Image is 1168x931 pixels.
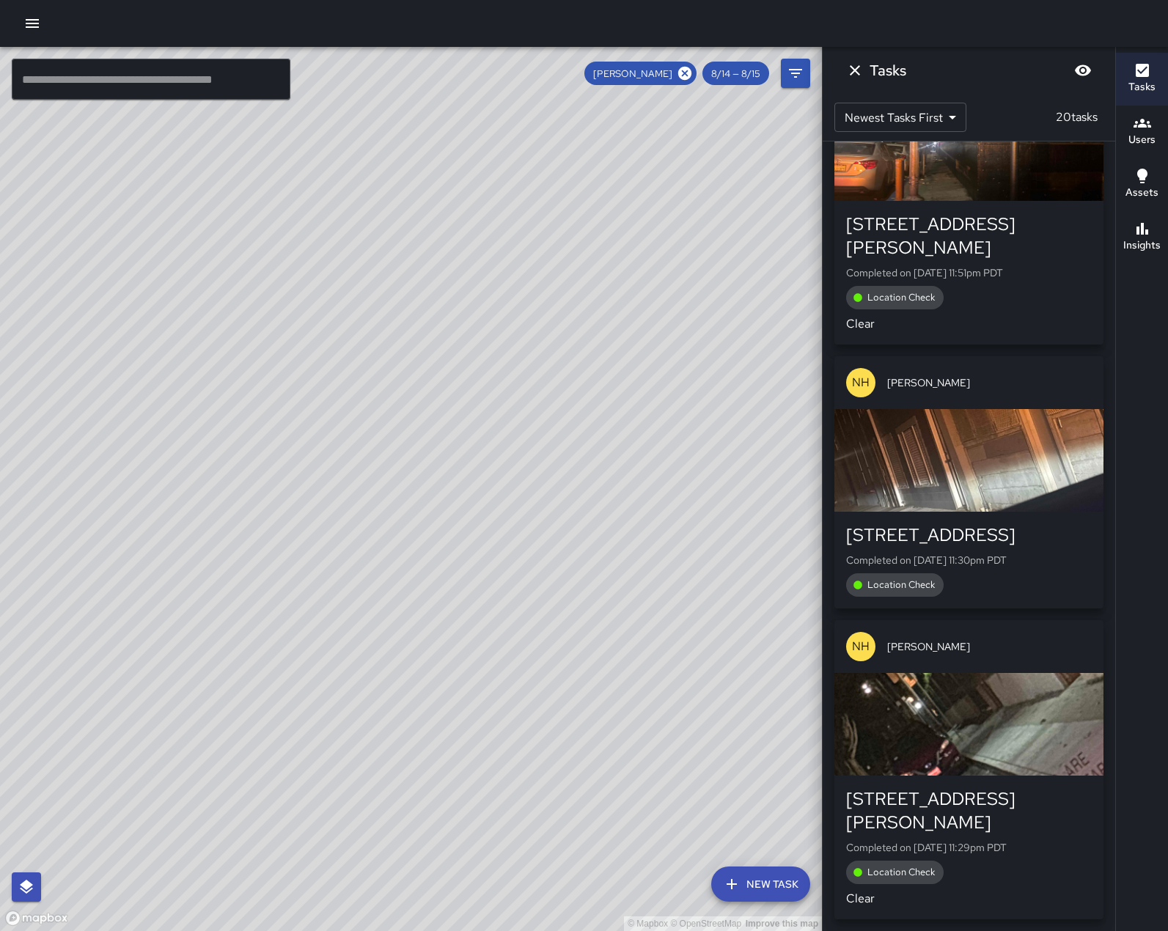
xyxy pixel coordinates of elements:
[887,375,1092,390] span: [PERSON_NAME]
[1068,56,1098,85] button: Blur
[781,59,810,88] button: Filters
[846,315,1092,333] p: Clear
[846,787,1092,834] div: [STREET_ADDRESS][PERSON_NAME]
[702,67,769,80] span: 8/14 — 8/15
[1116,106,1168,158] button: Users
[840,56,870,85] button: Dismiss
[584,62,697,85] div: [PERSON_NAME]
[852,638,870,655] p: NH
[1116,211,1168,264] button: Insights
[1128,132,1156,148] h6: Users
[846,523,1092,547] div: [STREET_ADDRESS]
[846,265,1092,280] p: Completed on [DATE] 11:51pm PDT
[1050,108,1103,126] p: 20 tasks
[834,45,1103,345] button: NH[PERSON_NAME][STREET_ADDRESS][PERSON_NAME]Completed on [DATE] 11:51pm PDTLocation CheckClear
[1116,53,1168,106] button: Tasks
[846,890,1092,908] p: Clear
[834,620,1103,919] button: NH[PERSON_NAME][STREET_ADDRESS][PERSON_NAME]Completed on [DATE] 11:29pm PDTLocation CheckClear
[846,840,1092,855] p: Completed on [DATE] 11:29pm PDT
[584,67,681,80] span: [PERSON_NAME]
[859,578,944,591] span: Location Check
[846,553,1092,567] p: Completed on [DATE] 11:30pm PDT
[1123,238,1161,254] h6: Insights
[846,213,1092,260] div: [STREET_ADDRESS][PERSON_NAME]
[859,866,944,878] span: Location Check
[887,639,1092,654] span: [PERSON_NAME]
[834,103,966,132] div: Newest Tasks First
[870,59,906,82] h6: Tasks
[852,374,870,391] p: NH
[1116,158,1168,211] button: Assets
[1125,185,1158,201] h6: Assets
[859,291,944,303] span: Location Check
[1128,79,1156,95] h6: Tasks
[834,356,1103,608] button: NH[PERSON_NAME][STREET_ADDRESS]Completed on [DATE] 11:30pm PDTLocation Check
[711,866,810,902] button: New Task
